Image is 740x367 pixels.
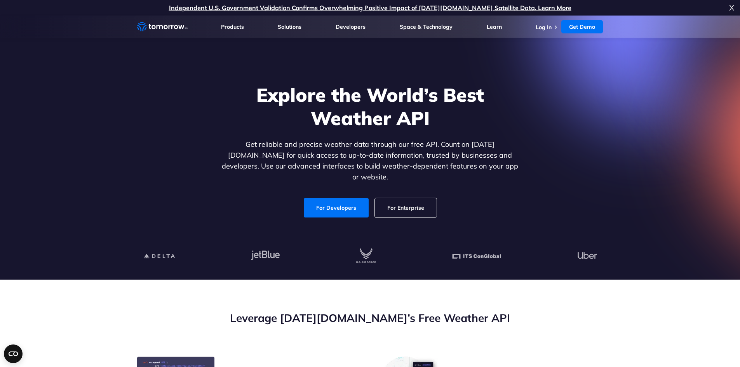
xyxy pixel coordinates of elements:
a: Home link [137,21,188,33]
a: For Developers [304,198,369,217]
a: Learn [487,23,502,30]
a: Products [221,23,244,30]
a: Developers [336,23,366,30]
h1: Explore the World’s Best Weather API [220,83,520,130]
a: Get Demo [561,20,603,33]
a: Solutions [278,23,301,30]
a: Log In [536,24,552,31]
p: Get reliable and precise weather data through our free API. Count on [DATE][DOMAIN_NAME] for quic... [220,139,520,183]
a: Space & Technology [400,23,453,30]
a: For Enterprise [375,198,437,217]
button: Open CMP widget [4,344,23,363]
a: Independent U.S. Government Validation Confirms Overwhelming Positive Impact of [DATE][DOMAIN_NAM... [169,4,571,12]
h2: Leverage [DATE][DOMAIN_NAME]’s Free Weather API [137,311,603,325]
